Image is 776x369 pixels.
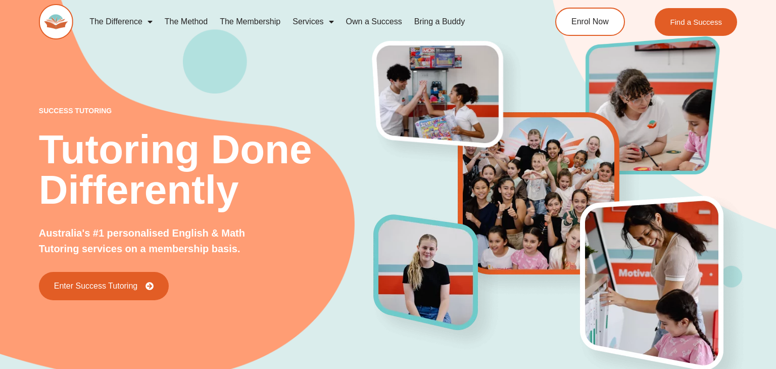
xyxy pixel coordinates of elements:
[655,8,738,36] a: Find a Success
[83,10,159,33] a: The Difference
[83,10,515,33] nav: Menu
[39,225,283,257] p: Australia's #1 personalised English & Math Tutoring services on a membership basis.
[670,18,722,26] span: Find a Success
[340,10,408,33] a: Own a Success
[555,8,625,36] a: Enrol Now
[408,10,471,33] a: Bring a Buddy
[39,129,374,210] h2: Tutoring Done Differently
[214,10,286,33] a: The Membership
[571,18,609,26] span: Enrol Now
[159,10,214,33] a: The Method
[39,107,374,114] p: success tutoring
[54,282,137,290] span: Enter Success Tutoring
[39,272,169,300] a: Enter Success Tutoring
[286,10,339,33] a: Services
